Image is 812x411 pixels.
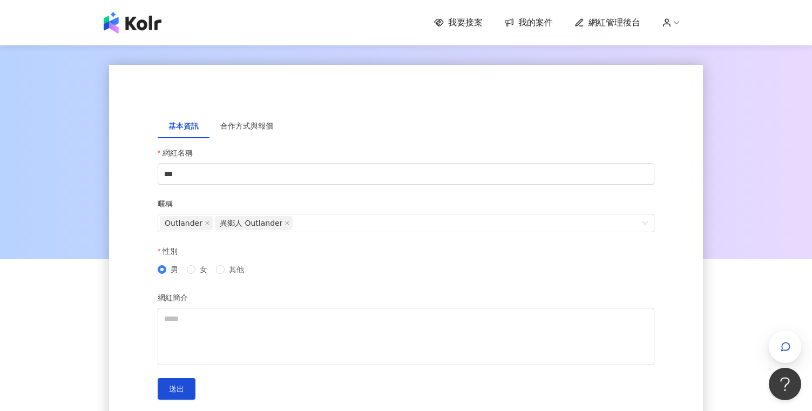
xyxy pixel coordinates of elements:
[205,220,210,226] span: close
[220,217,282,230] span: 異鄉人 Outlander
[229,265,244,274] span: 其他
[518,17,553,29] span: 我的案件
[504,17,553,29] a: 我的案件
[769,368,801,400] iframe: Help Scout Beacon - Open
[158,163,654,185] input: 網紅名稱
[448,17,483,29] span: 我要接案
[158,198,181,210] label: 暱稱
[574,17,640,29] a: 網紅管理後台
[295,219,297,227] input: 暱稱
[171,265,178,274] span: 男
[220,120,273,132] div: 合作方式與報價
[169,385,184,393] span: 送出
[158,245,186,257] label: 性別
[434,17,483,29] a: 我要接案
[200,265,207,274] span: 女
[160,216,213,230] span: Outlander
[104,12,161,33] img: logo
[588,17,640,29] span: 網紅管理後台
[158,147,201,159] label: 網紅名稱
[158,308,654,365] textarea: 網紅簡介
[165,217,202,230] span: Outlander
[158,378,195,400] button: 送出
[168,120,199,132] div: 基本資訊
[215,216,293,230] span: 異鄉人 Outlander
[285,220,290,226] span: close
[158,292,196,304] label: 網紅簡介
